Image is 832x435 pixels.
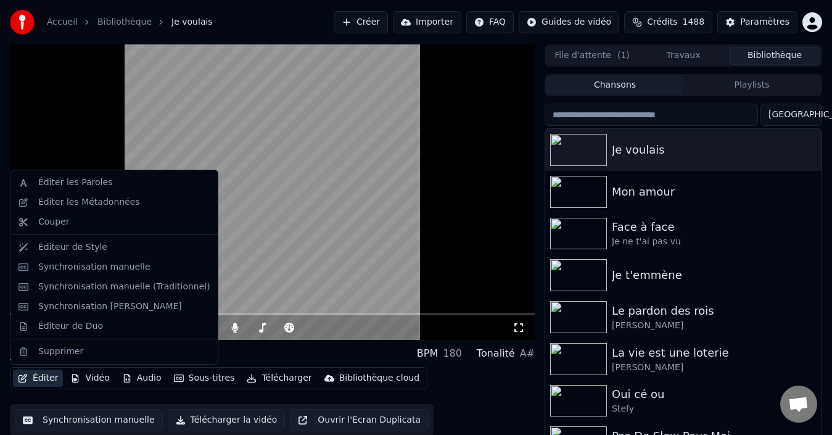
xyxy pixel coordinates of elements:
button: Bibliothèque [729,47,820,65]
div: Éditer les Paroles [38,176,112,189]
div: Éditer les Métadonnées [38,196,140,209]
div: Couper [38,216,69,228]
div: Éditeur de Duo [38,320,103,333]
div: Tonalité [477,346,515,361]
div: Je ne t'ai pas vu [612,236,817,248]
div: Paramètres [740,16,789,28]
nav: breadcrumb [47,16,213,28]
span: 1488 [683,16,705,28]
span: ( 1 ) [617,49,630,62]
a: Bibliothèque [97,16,152,28]
div: BPM [417,346,438,361]
div: La vie est une loterie [612,344,817,362]
div: Je voulais [10,345,68,362]
div: Synchronisation [PERSON_NAME] [38,300,182,313]
div: [PERSON_NAME] [612,320,817,332]
div: Le pardon des rois [612,302,817,320]
div: Éditeur de Style [38,241,107,254]
a: Ouvrir le chat [780,386,817,423]
button: Sous-titres [169,370,240,387]
div: A# [520,346,535,361]
div: Synchronisation manuelle (Traditionnel) [38,281,210,293]
button: Audio [117,370,167,387]
img: youka [10,10,35,35]
span: Je voulais [171,16,213,28]
button: File d'attente [546,47,638,65]
button: Synchronisation manuelle [15,409,163,431]
button: Éditer [13,370,63,387]
div: Je t'emmène [612,267,817,284]
div: Stefy [612,403,817,415]
div: Oui cé ou [612,386,817,403]
button: Créer [334,11,388,33]
button: Vidéo [65,370,114,387]
a: Accueil [47,16,78,28]
button: Paramètres [717,11,797,33]
button: FAQ [466,11,514,33]
div: 180 [443,346,462,361]
button: Chansons [546,77,683,94]
button: Travaux [638,47,729,65]
span: Crédits [647,16,677,28]
div: Face à face [612,218,817,236]
button: Télécharger [242,370,316,387]
div: Je voulais [612,141,817,159]
button: Télécharger la vidéo [168,409,286,431]
button: Playlists [683,77,820,94]
button: Guides de vidéo [519,11,619,33]
button: Importer [393,11,461,33]
div: [PERSON_NAME] [612,362,817,374]
div: Synchronisation manuelle [38,261,150,273]
div: Bibliothèque cloud [339,372,419,384]
button: Ouvrir l'Ecran Duplicata [290,409,429,431]
button: Crédits1488 [624,11,712,33]
div: Supprimer [38,346,83,358]
div: Mon amour [612,183,817,201]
